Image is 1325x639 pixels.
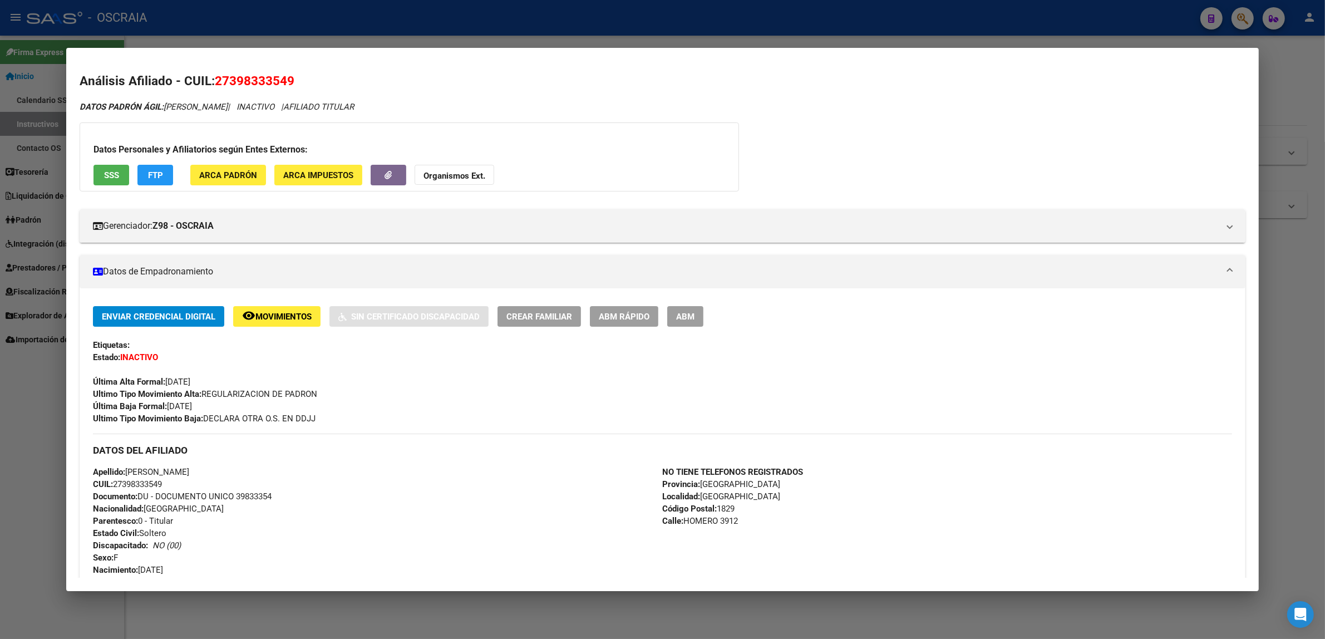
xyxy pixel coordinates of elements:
[80,102,164,112] strong: DATOS PADRÓN ÁGIL:
[93,467,189,477] span: [PERSON_NAME]
[80,102,354,112] i: | INACTIVO |
[215,73,294,88] span: 27398333549
[120,352,158,362] strong: INACTIVO
[93,577,113,587] strong: Edad:
[93,467,125,477] strong: Apellido:
[93,528,166,538] span: Soltero
[676,312,694,322] span: ABM
[415,165,494,185] button: Organismos Ext.
[93,401,167,411] strong: Última Baja Formal:
[662,467,803,477] strong: NO TIENE TELEFONOS REGISTRADOS
[662,491,780,502] span: [GEOGRAPHIC_DATA]
[93,516,173,526] span: 0 - Titular
[93,479,113,489] strong: CUIL:
[152,540,181,550] i: NO (00)
[283,102,354,112] span: AFILIADO TITULAR
[662,504,735,514] span: 1829
[351,312,480,322] span: Sin Certificado Discapacidad
[104,170,119,180] span: SSS
[93,491,272,502] span: DU - DOCUMENTO UNICO 39833354
[80,72,1245,91] h2: Análisis Afiliado - CUIL:
[80,255,1245,288] mat-expansion-panel-header: Datos de Empadronamiento
[329,306,489,327] button: Sin Certificado Discapacidad
[137,165,173,185] button: FTP
[93,165,129,185] button: SSS
[93,340,130,350] strong: Etiquetas:
[93,516,138,526] strong: Parentesco:
[423,171,485,181] strong: Organismos Ext.
[1287,601,1314,628] div: Open Intercom Messenger
[93,577,122,587] span: 33
[242,309,255,322] mat-icon: remove_red_eye
[93,389,201,399] strong: Ultimo Tipo Movimiento Alta:
[599,312,649,322] span: ABM Rápido
[93,504,224,514] span: [GEOGRAPHIC_DATA]
[662,479,700,489] strong: Provincia:
[93,401,192,411] span: [DATE]
[93,265,1219,278] mat-panel-title: Datos de Empadronamiento
[93,479,162,489] span: 27398333549
[93,491,137,502] strong: Documento:
[80,209,1245,243] mat-expansion-panel-header: Gerenciador:Z98 - OSCRAIA
[93,553,114,563] strong: Sexo:
[93,540,148,550] strong: Discapacitado:
[255,312,312,322] span: Movimientos
[93,565,138,575] strong: Nacimiento:
[93,565,163,575] span: [DATE]
[662,479,780,489] span: [GEOGRAPHIC_DATA]
[93,444,1232,456] h3: DATOS DEL AFILIADO
[274,165,362,185] button: ARCA Impuestos
[283,170,353,180] span: ARCA Impuestos
[506,312,572,322] span: Crear Familiar
[93,143,725,156] h3: Datos Personales y Afiliatorios según Entes Externos:
[662,504,717,514] strong: Código Postal:
[93,528,139,538] strong: Estado Civil:
[93,389,317,399] span: REGULARIZACION DE PADRON
[93,377,190,387] span: [DATE]
[102,312,215,322] span: Enviar Credencial Digital
[148,170,163,180] span: FTP
[662,516,683,526] strong: Calle:
[667,306,703,327] button: ABM
[93,219,1219,233] mat-panel-title: Gerenciador:
[199,170,257,180] span: ARCA Padrón
[93,352,120,362] strong: Estado:
[93,414,203,424] strong: Ultimo Tipo Movimiento Baja:
[662,491,700,502] strong: Localidad:
[152,219,214,233] strong: Z98 - OSCRAIA
[498,306,581,327] button: Crear Familiar
[233,306,321,327] button: Movimientos
[590,306,658,327] button: ABM Rápido
[93,553,118,563] span: F
[93,504,144,514] strong: Nacionalidad:
[93,377,165,387] strong: Última Alta Formal:
[93,414,316,424] span: DECLARA OTRA O.S. EN DDJJ
[662,516,738,526] span: HOMERO 3912
[93,306,224,327] button: Enviar Credencial Digital
[190,165,266,185] button: ARCA Padrón
[80,102,228,112] span: [PERSON_NAME]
